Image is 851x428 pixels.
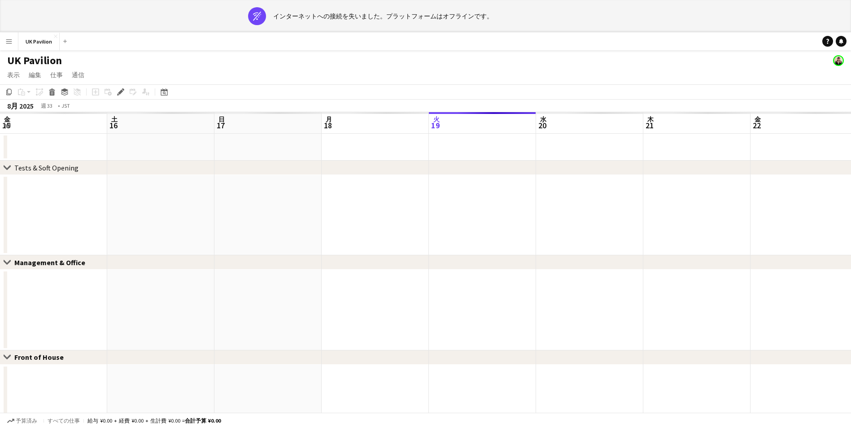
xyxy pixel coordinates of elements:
[432,115,440,123] span: 火
[753,120,761,131] span: 22
[68,69,88,81] a: 通信
[111,115,118,123] span: 土
[833,55,844,66] app-user-avatar: Rena HIEIDA
[218,115,225,123] span: 日
[16,418,37,424] span: 予算済み
[25,69,45,81] a: 編集
[18,33,60,50] button: UK Pavilion
[646,120,654,131] span: 21
[72,71,84,79] span: 通信
[273,12,493,20] div: インターネットへの接続を失いました。プラットフォームはオフラインです。
[217,120,225,131] span: 17
[14,163,79,172] div: Tests & Soft Opening
[7,101,34,110] div: 8月 2025
[48,417,80,424] span: すべての仕事
[540,115,546,123] span: 水
[754,115,761,123] span: 金
[325,115,332,123] span: 月
[4,69,23,81] a: 表示
[4,416,40,426] button: 予算済み
[47,69,66,81] a: 仕事
[431,120,440,131] span: 19
[50,71,63,79] span: 仕事
[647,115,654,123] span: 木
[538,120,546,131] span: 20
[14,353,71,362] div: Front of House
[14,258,92,267] div: Management & Office
[2,120,10,131] span: 15
[61,102,70,109] div: JST
[7,54,62,67] h1: UK Pavilion
[29,71,41,79] span: 編集
[7,71,20,79] span: 表示
[35,102,58,109] span: 週 33
[87,417,221,424] div: 給与 ¥0.00 + 経費 ¥0.00 + 生計費 ¥0.00 =
[109,120,118,131] span: 16
[185,417,221,424] span: 合計予算 ¥0.00
[324,120,332,131] span: 18
[4,115,10,123] span: 金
